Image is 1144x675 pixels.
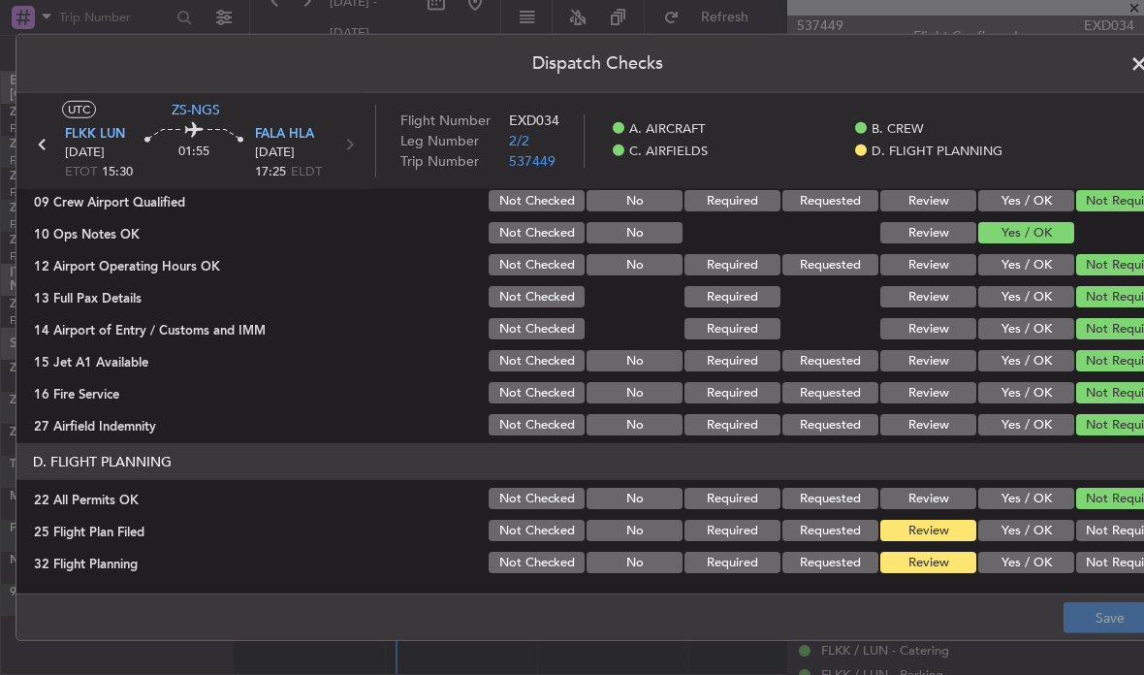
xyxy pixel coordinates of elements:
button: Review [880,488,976,509]
button: Yes / OK [978,414,1074,435]
button: Requested [782,520,878,541]
button: Review [880,222,976,243]
button: Review [880,552,976,573]
button: Review [880,520,976,541]
button: Yes / OK [978,382,1074,403]
button: Review [880,318,976,339]
button: Requested [782,382,878,403]
button: Yes / OK [978,318,1074,339]
button: Review [880,190,976,211]
button: Requested [782,190,878,211]
button: Yes / OK [978,190,1074,211]
button: Review [880,286,976,307]
button: Review [880,382,976,403]
button: Yes / OK [978,286,1074,307]
button: Requested [782,552,878,573]
button: Requested [782,350,878,371]
button: Requested [782,414,878,435]
button: Yes / OK [978,520,1074,541]
button: Yes / OK [978,488,1074,509]
span: B. CREW [872,120,924,140]
button: Review [880,350,976,371]
button: Yes / OK [978,552,1074,573]
span: D. FLIGHT PLANNING [872,142,1002,161]
button: Yes / OK [978,222,1074,243]
button: Yes / OK [978,350,1074,371]
button: Requested [782,488,878,509]
button: Yes / OK [978,254,1074,275]
button: Review [880,254,976,275]
button: Requested [782,254,878,275]
button: Review [880,414,976,435]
